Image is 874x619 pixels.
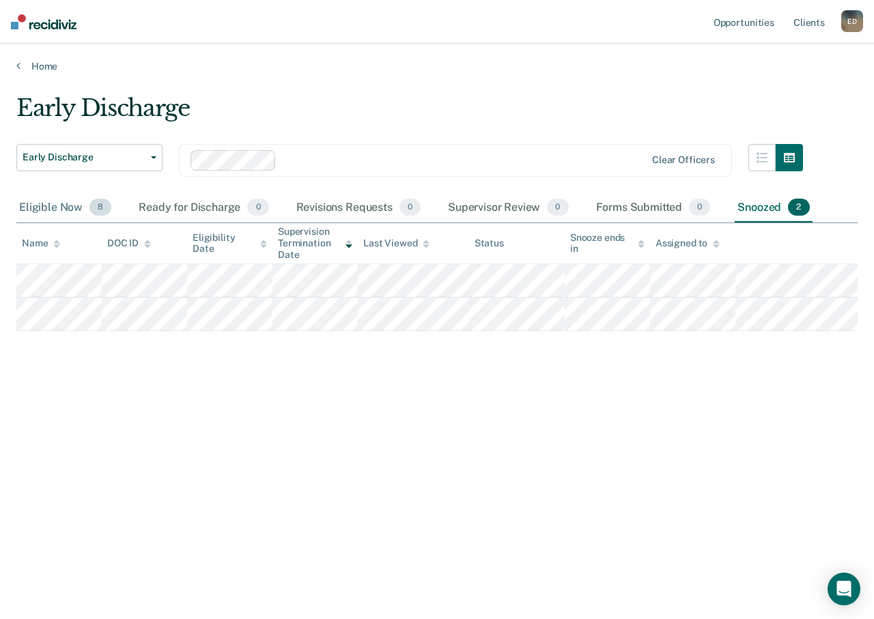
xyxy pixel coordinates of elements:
[23,152,145,163] span: Early Discharge
[16,193,114,223] div: Eligible Now8
[841,10,863,32] div: E D
[475,237,504,249] div: Status
[11,14,76,29] img: Recidiviz
[193,232,267,255] div: Eligibility Date
[593,193,714,223] div: Forms Submitted0
[16,60,858,72] a: Home
[655,237,720,249] div: Assigned to
[136,193,271,223] div: Ready for Discharge0
[22,237,60,249] div: Name
[689,199,710,216] span: 0
[788,199,809,216] span: 2
[652,154,715,166] div: Clear officers
[294,193,423,223] div: Revisions Requests0
[735,193,812,223] div: Snoozed2
[247,199,268,216] span: 0
[570,232,645,255] div: Snooze ends in
[363,237,429,249] div: Last Viewed
[16,94,803,133] div: Early Discharge
[547,199,568,216] span: 0
[399,199,421,216] span: 0
[278,226,352,260] div: Supervision Termination Date
[445,193,572,223] div: Supervisor Review0
[89,199,111,216] span: 8
[828,573,860,605] div: Open Intercom Messenger
[16,144,163,171] button: Early Discharge
[841,10,863,32] button: ED
[107,237,151,249] div: DOC ID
